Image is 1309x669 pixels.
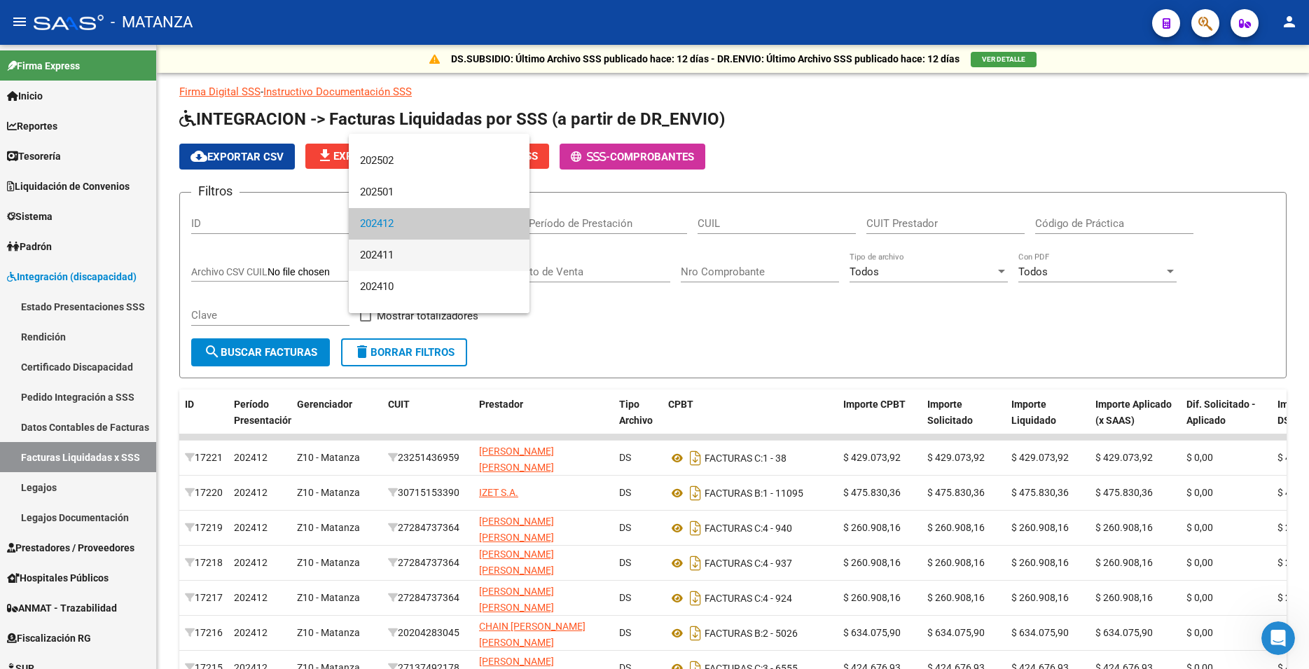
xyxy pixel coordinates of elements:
[360,271,518,303] span: 202410
[360,177,518,208] span: 202501
[360,303,518,334] span: 202409
[1261,621,1295,655] iframe: Intercom live chat
[360,145,518,177] span: 202502
[360,208,518,240] span: 202412
[360,240,518,271] span: 202411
